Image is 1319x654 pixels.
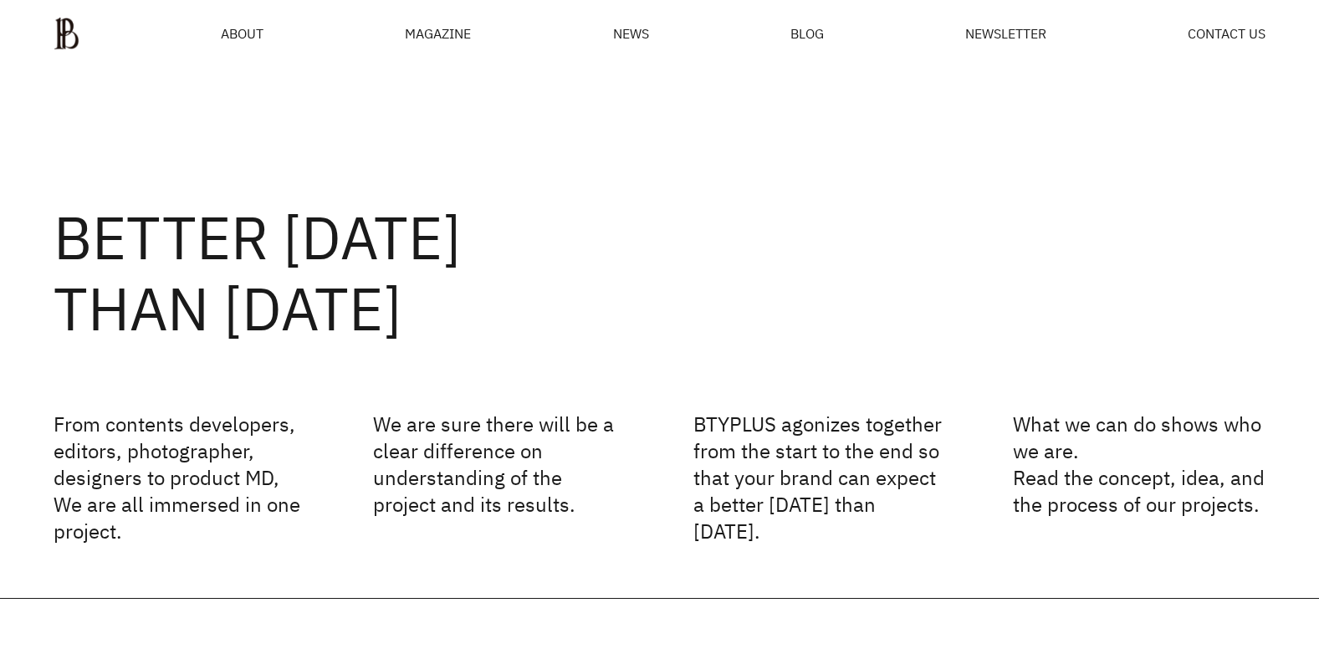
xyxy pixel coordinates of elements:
[54,202,1265,344] h2: BETTER [DATE] THAN [DATE]
[405,27,471,40] div: MAGAZINE
[965,27,1046,40] a: NEWSLETTER
[693,411,946,544] p: BTYPLUS agonizes together from the start to the end so that your brand can expect a better [DATE]...
[790,27,824,40] a: BLOG
[54,17,79,50] img: ba379d5522eb3.png
[1013,411,1265,544] p: What we can do shows who we are. Read the concept, idea, and the process of our projects.
[1188,27,1265,40] a: CONTACT US
[373,411,626,544] p: We are sure there will be a clear difference on understanding of the project and its results.
[613,27,649,40] a: NEWS
[221,27,263,40] a: ABOUT
[54,411,306,544] p: From contents developers, editors, photographer, designers to product MD, We are all immersed in ...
